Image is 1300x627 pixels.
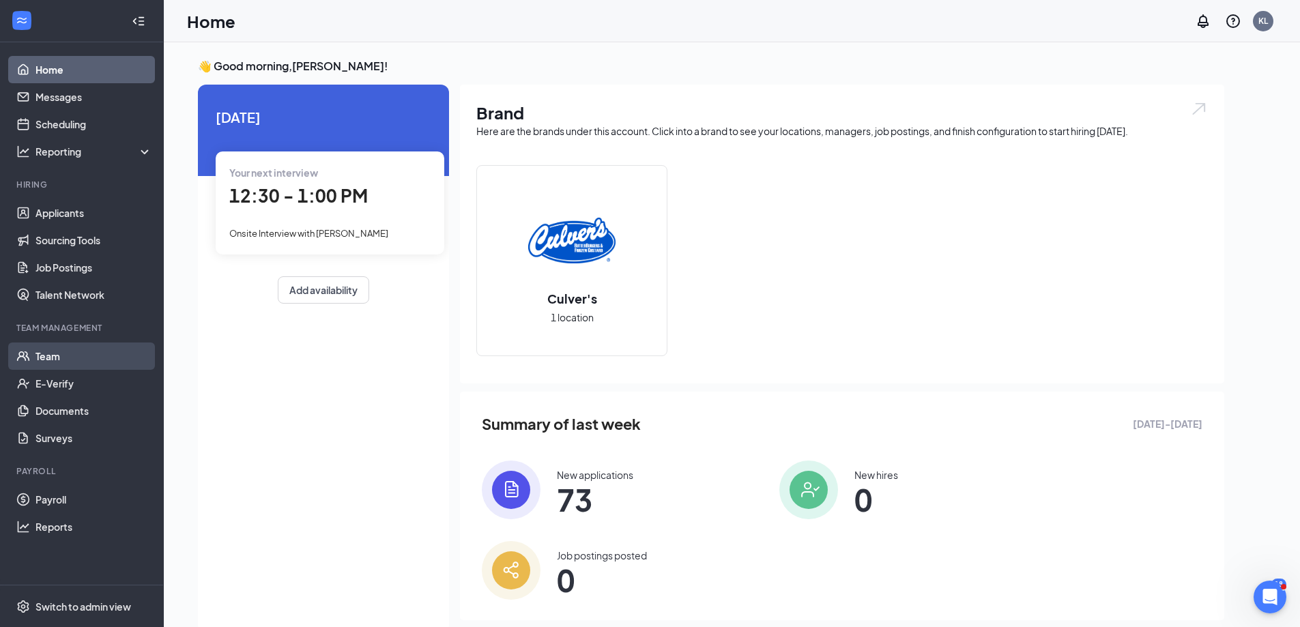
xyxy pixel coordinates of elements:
a: E-Verify [35,370,152,397]
svg: Notifications [1195,13,1211,29]
h1: Home [187,10,235,33]
svg: QuestionInfo [1225,13,1241,29]
span: [DATE] [216,106,431,128]
a: Surveys [35,424,152,452]
div: Hiring [16,179,149,190]
div: Switch to admin view [35,600,131,613]
a: Scheduling [35,111,152,138]
div: Payroll [16,465,149,477]
div: Job postings posted [557,549,647,562]
span: 0 [854,487,898,512]
img: Culver's [528,197,616,285]
div: New hires [854,468,898,482]
span: Summary of last week [482,412,641,436]
img: icon [482,461,540,519]
span: 12:30 - 1:00 PM [229,184,368,207]
svg: Settings [16,600,30,613]
img: open.6027fd2a22e1237b5b06.svg [1190,101,1208,117]
h1: Brand [476,101,1208,124]
div: 18 [1271,579,1286,590]
div: Here are the brands under this account. Click into a brand to see your locations, managers, job p... [476,124,1208,138]
a: Applicants [35,199,152,227]
button: Add availability [278,276,369,304]
svg: WorkstreamLogo [15,14,29,27]
iframe: Intercom live chat [1254,581,1286,613]
a: Team [35,342,152,370]
h3: 👋 Good morning, [PERSON_NAME] ! [198,59,1224,74]
div: KL [1258,15,1268,27]
a: Documents [35,397,152,424]
svg: Collapse [132,14,145,28]
div: New applications [557,468,633,482]
span: Onsite Interview with [PERSON_NAME] [229,228,388,239]
a: Job Postings [35,254,152,281]
a: Sourcing Tools [35,227,152,254]
h2: Culver's [534,290,611,307]
svg: Analysis [16,145,30,158]
a: Payroll [35,486,152,513]
div: Reporting [35,145,153,158]
a: Reports [35,513,152,540]
span: Your next interview [229,166,318,179]
a: Talent Network [35,281,152,308]
a: Home [35,56,152,83]
span: 1 location [551,310,594,325]
span: [DATE] - [DATE] [1133,416,1202,431]
span: 73 [557,487,633,512]
div: Team Management [16,322,149,334]
a: Messages [35,83,152,111]
img: icon [779,461,838,519]
span: 0 [557,568,647,592]
img: icon [482,541,540,600]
